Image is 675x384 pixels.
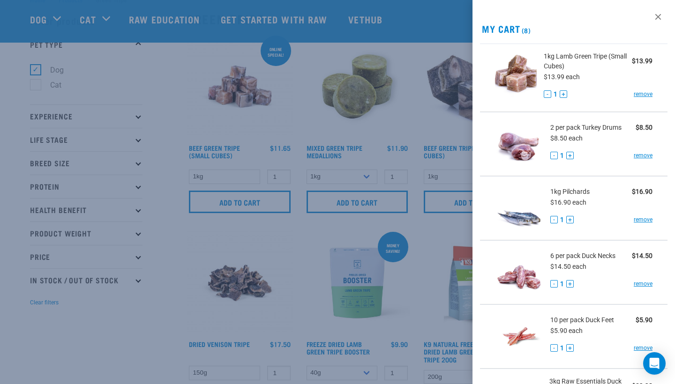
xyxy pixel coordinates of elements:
[544,73,580,81] span: $13.99 each
[560,90,567,98] button: +
[560,343,564,353] span: 1
[560,279,564,289] span: 1
[634,344,652,352] a: remove
[560,151,564,161] span: 1
[550,152,558,159] button: -
[634,215,652,224] a: remove
[495,248,543,296] img: Duck Necks
[643,352,666,375] div: Open Intercom Messenger
[634,90,652,98] a: remove
[495,120,543,168] img: Turkey Drums
[550,280,558,288] button: -
[550,123,622,133] span: 2 per pack Turkey Drums
[550,327,583,334] span: $5.90 each
[636,316,652,324] strong: $5.90
[566,344,574,352] button: +
[560,215,564,225] span: 1
[495,52,537,100] img: Lamb Green Tripe (Small Cubes)
[495,184,543,232] img: Pilchards
[550,199,586,206] span: $16.90 each
[550,187,590,197] span: 1kg Pilchards
[495,312,543,361] img: Duck Feet
[550,263,586,270] span: $14.50 each
[632,188,652,195] strong: $16.90
[550,251,615,261] span: 6 per pack Duck Necks
[550,216,558,223] button: -
[634,151,652,160] a: remove
[550,315,614,325] span: 10 per pack Duck Feet
[472,23,675,34] h2: My Cart
[520,29,531,32] span: (8)
[632,57,652,65] strong: $13.99
[636,124,652,131] strong: $8.50
[566,216,574,223] button: +
[550,134,583,142] span: $8.50 each
[544,52,632,71] span: 1kg Lamb Green Tripe (Small Cubes)
[544,90,551,98] button: -
[566,280,574,288] button: +
[566,152,574,159] button: +
[550,344,558,352] button: -
[632,252,652,259] strong: $14.50
[554,89,557,99] span: 1
[634,280,652,288] a: remove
